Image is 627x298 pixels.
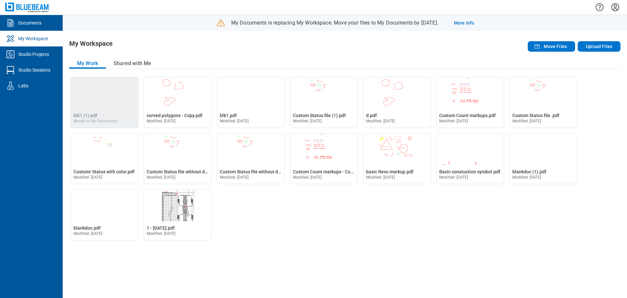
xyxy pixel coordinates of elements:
[512,113,559,118] span: Custom Status file .pdf
[363,77,431,109] img: d.pdf
[147,119,176,123] span: Modified: [DATE]
[5,80,16,91] svg: Labs
[18,82,28,89] div: Labs
[290,133,358,165] img: Custom Count markups - Copy.pdf
[69,40,113,50] h1: My Workspace
[73,225,101,231] span: blankdoc.pdf
[512,119,541,123] span: Modified: [DATE]
[73,119,118,123] div: Moved to My Documents
[366,113,377,118] span: d.pdf
[73,113,97,118] span: blk1 (1).pdf
[5,18,16,28] svg: Documents
[5,49,16,60] svg: Studio Projects
[220,175,249,180] span: Modified: [DATE]
[363,77,431,128] div: Open d.pdf in Editor
[71,133,138,165] img: Customr Status with color.pdf
[220,113,237,118] span: blk1.pdf
[147,113,202,118] span: curved polygons - Copy.pdf
[528,41,575,52] button: Move Files
[5,33,16,44] svg: My Workspace
[71,77,138,109] img: blk1 (1).pdf
[578,41,620,52] button: Upload Files
[439,175,468,180] span: Modified: [DATE]
[510,133,577,165] img: blankdoc (1).pdf
[144,133,212,184] div: Open Custom Status file without default status - Copy.pdf in Editor
[437,133,504,165] img: Basic constuction symbol.pdf
[363,133,431,184] div: Open basic Revu markup.pdf in Editor
[544,43,567,50] span: Move Files
[144,77,212,128] div: Open curved polygons - Copy.pdf in Editor
[293,113,346,118] span: Custom Status file (1).pdf
[71,189,138,240] div: Open blankdoc.pdf in Editor
[293,175,322,180] span: Modified: [DATE]
[437,77,504,109] img: Custom Count markups.pdf
[217,133,284,165] img: Custom Status file without default status.pdf
[144,189,212,240] div: Open 1 - 12.7.2020.pdf in Editor
[509,133,577,184] div: Open blankdoc (1).pdf in Editor
[144,133,211,165] img: Custom Status file without default status - Copy.pdf
[510,77,577,109] img: Custom Status file .pdf
[73,231,103,236] span: Modified: [DATE]
[147,175,176,180] span: Modified: [DATE]
[71,190,138,221] img: blankdoc.pdf
[290,133,358,184] div: Open Custom Count markups - Copy.pdf in Editor
[439,169,500,174] span: Basic constuction symbol.pdf
[220,169,313,174] span: Custom Status file without default status.pdf
[231,19,438,26] p: My Documents is replacing My Workspace. Move your files to My Documents by [DATE].
[366,169,413,174] span: basic Revu markup.pdf
[512,175,541,180] span: Modified: [DATE]
[436,77,504,128] div: Open Custom Count markups.pdf in Editor
[71,77,138,128] div: blk1 (1).pdf
[436,133,504,184] div: Open Basic constuction symbol.pdf in Editor
[293,169,363,174] span: Custom Count markups - Copy.pdf
[106,58,159,69] button: Shared with Me
[18,67,50,73] div: Studio Sessions
[5,3,50,12] img: Bluebeam, Inc.
[144,77,211,109] img: curved polygons - Copy.pdf
[512,169,546,174] span: blankdoc (1).pdf
[73,175,103,180] span: Modified: [DATE]
[363,133,431,165] img: basic Revu markup.pdf
[147,225,175,231] span: 1 - [DATE].pdf
[366,119,395,123] span: Modified: [DATE]
[18,20,41,26] div: Documents
[366,175,395,180] span: Modified: [DATE]
[71,133,138,184] div: Open Customr Status with color.pdf in Editor
[290,77,358,109] img: Custom Status file (1).pdf
[439,113,496,118] span: Custom Count markups.pdf
[293,119,322,123] span: Modified: [DATE]
[144,190,211,221] img: 1 - 12.7.2020.pdf
[147,231,176,236] span: Modified: [DATE]
[18,51,49,58] div: Studio Projects
[509,77,577,128] div: Open Custom Status file .pdf in Editor
[220,119,249,123] span: Modified: [DATE]
[290,77,358,128] div: Open Custom Status file (1).pdf in Editor
[18,35,48,42] div: My Workspace
[69,58,106,69] button: My Work
[454,20,474,26] a: More Info
[217,133,285,184] div: Open Custom Status file without default status.pdf in Editor
[439,119,468,123] span: Modified: [DATE]
[147,169,253,174] span: Custom Status file without default status - Copy.pdf
[73,169,135,174] span: Customr Status with color.pdf
[610,2,620,13] button: Settings
[217,77,285,128] div: Open blk1.pdf in Editor
[73,113,118,123] a: Moved to My Documents
[217,77,284,109] img: blk1.pdf
[5,65,16,75] svg: Studio Sessions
